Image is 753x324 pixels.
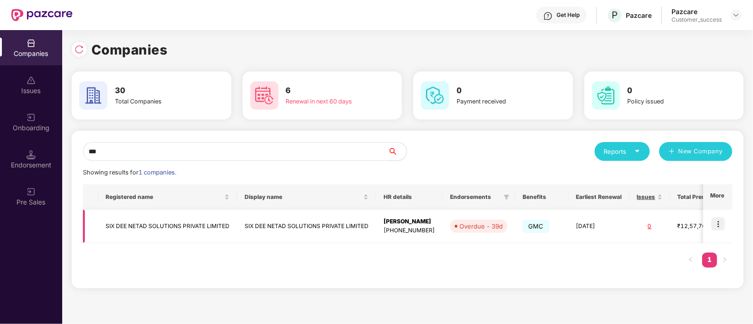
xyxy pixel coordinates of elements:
span: Display name [245,193,361,201]
li: 1 [702,253,717,268]
th: More [703,184,732,210]
div: Renewal in next 60 days [286,97,367,106]
span: left [688,257,694,262]
div: Policy issued [628,97,709,106]
div: Get Help [557,11,580,19]
div: [PERSON_NAME] [384,217,435,226]
th: Registered name [98,184,237,210]
span: search [387,148,407,155]
img: svg+xml;base64,PHN2ZyBpZD0iRHJvcGRvd24tMzJ4MzIiIHhtbG5zPSJodHRwOi8vd3d3LnczLm9yZy8yMDAwL3N2ZyIgd2... [732,11,740,19]
img: New Pazcare Logo [11,9,73,21]
img: svg+xml;base64,PHN2ZyB3aWR0aD0iMTQuNSIgaGVpZ2h0PSIxNC41IiB2aWV3Qm94PSIwIDAgMTYgMTYiIGZpbGw9Im5vbm... [26,150,36,159]
h3: 0 [457,85,538,97]
div: Reports [604,147,640,156]
span: Registered name [106,193,222,201]
div: [PHONE_NUMBER] [384,226,435,235]
span: Showing results for [83,169,176,176]
span: caret-down [634,148,640,154]
div: ₹12,57,763.18 [678,222,725,231]
div: Pazcare [671,7,722,16]
div: Overdue - 39d [459,221,503,231]
div: Pazcare [626,11,652,20]
span: right [722,257,728,262]
span: GMC [523,220,549,233]
h1: Companies [91,40,168,60]
th: HR details [376,184,442,210]
td: [DATE] [569,210,630,243]
img: icon [712,217,725,230]
span: filter [504,194,509,200]
img: svg+xml;base64,PHN2ZyBpZD0iQ29tcGFuaWVzIiB4bWxucz0iaHR0cDovL3d3dy53My5vcmcvMjAwMC9zdmciIHdpZHRoPS... [26,39,36,48]
span: 1 companies. [139,169,176,176]
img: svg+xml;base64,PHN2ZyB3aWR0aD0iMjAiIGhlaWdodD0iMjAiIHZpZXdCb3g9IjAgMCAyMCAyMCIgZmlsbD0ibm9uZSIgeG... [26,187,36,197]
span: plus [669,148,675,156]
img: svg+xml;base64,PHN2ZyB4bWxucz0iaHR0cDovL3d3dy53My5vcmcvMjAwMC9zdmciIHdpZHRoPSI2MCIgaGVpZ2h0PSI2MC... [421,81,449,110]
img: svg+xml;base64,PHN2ZyBpZD0iSXNzdWVzX2Rpc2FibGVkIiB4bWxucz0iaHR0cDovL3d3dy53My5vcmcvMjAwMC9zdmciIH... [26,76,36,85]
div: Customer_success [671,16,722,24]
h3: 6 [286,85,367,97]
th: Total Premium [670,184,732,210]
th: Benefits [515,184,569,210]
span: Endorsements [450,193,500,201]
div: Total Companies [115,97,196,106]
span: P [612,9,618,21]
span: Issues [637,193,655,201]
th: Display name [237,184,376,210]
img: svg+xml;base64,PHN2ZyBpZD0iUmVsb2FkLTMyeDMyIiB4bWxucz0iaHR0cDovL3d3dy53My5vcmcvMjAwMC9zdmciIHdpZH... [74,45,84,54]
button: left [683,253,698,268]
h3: 30 [115,85,196,97]
h3: 0 [628,85,709,97]
li: Previous Page [683,253,698,268]
button: right [717,253,732,268]
td: SIX DEE NETAD SOLUTIONS PRIVATE LIMITED [98,210,237,243]
div: 0 [637,222,663,231]
th: Earliest Renewal [569,184,630,210]
td: SIX DEE NETAD SOLUTIONS PRIVATE LIMITED [237,210,376,243]
img: svg+xml;base64,PHN2ZyB4bWxucz0iaHR0cDovL3d3dy53My5vcmcvMjAwMC9zdmciIHdpZHRoPSI2MCIgaGVpZ2h0PSI2MC... [250,81,278,110]
span: Total Premium [678,193,718,201]
button: plusNew Company [659,142,732,161]
button: search [387,142,407,161]
img: svg+xml;base64,PHN2ZyB4bWxucz0iaHR0cDovL3d3dy53My5vcmcvMjAwMC9zdmciIHdpZHRoPSI2MCIgaGVpZ2h0PSI2MC... [592,81,620,110]
div: Payment received [457,97,538,106]
li: Next Page [717,253,732,268]
img: svg+xml;base64,PHN2ZyBpZD0iSGVscC0zMngzMiIgeG1sbnM9Imh0dHA6Ly93d3cudzMub3JnLzIwMDAvc3ZnIiB3aWR0aD... [543,11,553,21]
th: Issues [630,184,670,210]
img: svg+xml;base64,PHN2ZyB4bWxucz0iaHR0cDovL3d3dy53My5vcmcvMjAwMC9zdmciIHdpZHRoPSI2MCIgaGVpZ2h0PSI2MC... [79,81,107,110]
img: svg+xml;base64,PHN2ZyB3aWR0aD0iMjAiIGhlaWdodD0iMjAiIHZpZXdCb3g9IjAgMCAyMCAyMCIgZmlsbD0ibm9uZSIgeG... [26,113,36,122]
span: New Company [679,147,723,156]
span: filter [502,191,511,203]
a: 1 [702,253,717,267]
